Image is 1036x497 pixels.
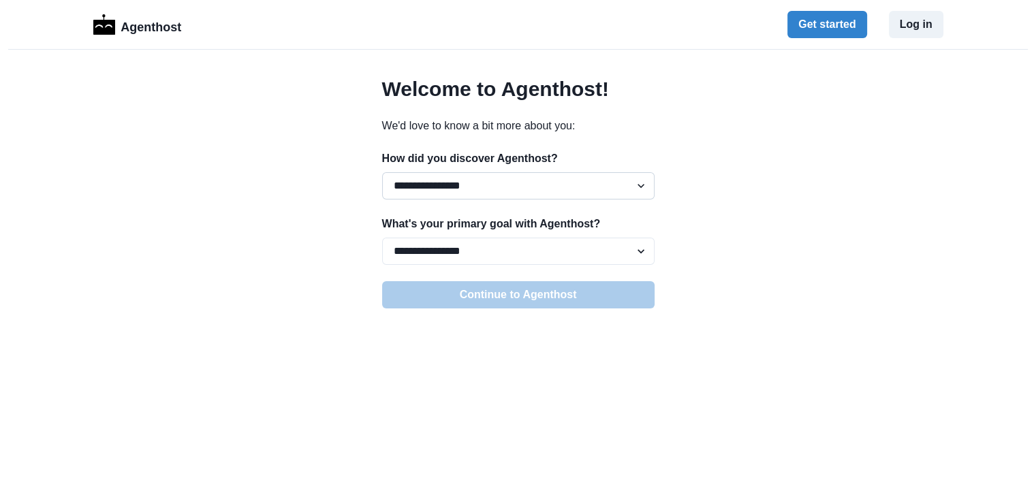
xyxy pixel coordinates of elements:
a: LogoAgenthost [93,13,182,37]
button: Get started [787,11,866,38]
img: Logo [93,14,116,35]
h2: Welcome to Agenthost! [382,77,655,101]
p: How did you discover Agenthost? [382,150,655,167]
p: We'd love to know a bit more about you: [382,118,655,134]
p: What's your primary goal with Agenthost? [382,216,655,232]
button: Continue to Agenthost [382,281,655,308]
button: Log in [889,11,943,38]
p: Agenthost [121,13,181,37]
